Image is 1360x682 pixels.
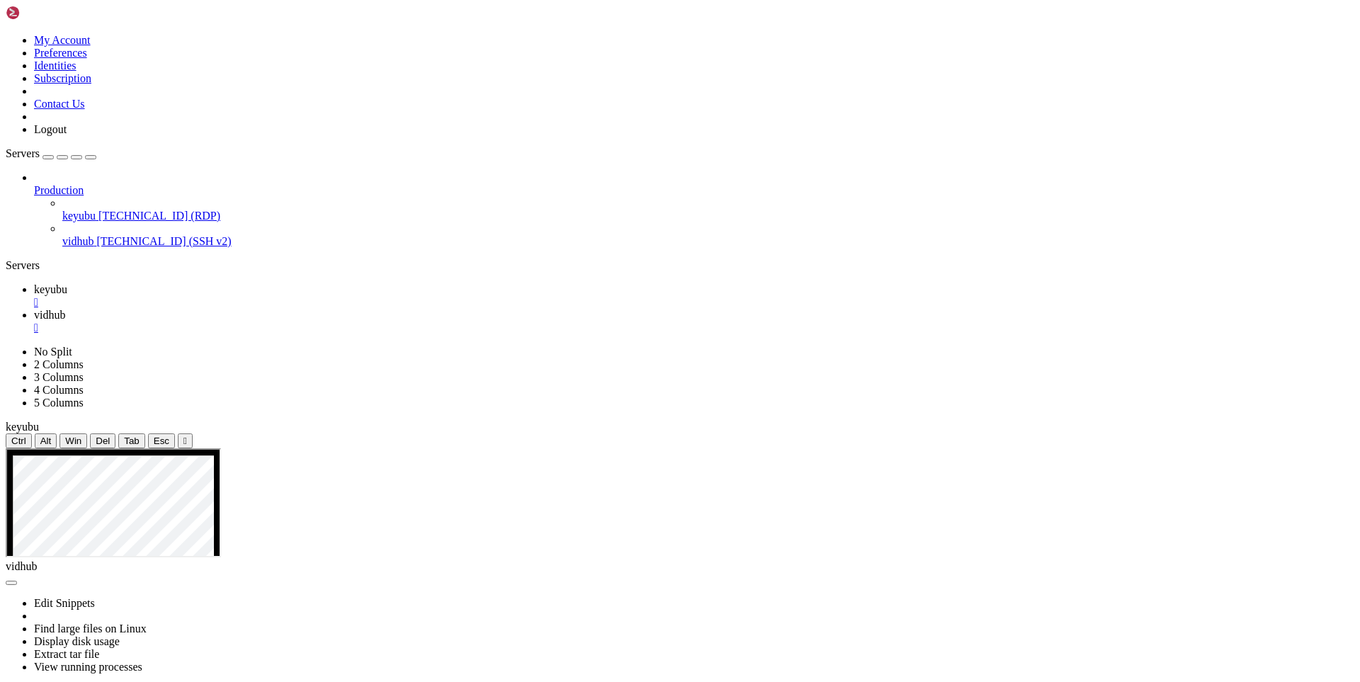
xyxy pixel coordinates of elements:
[34,184,1354,197] a: Production
[90,433,115,448] button: Del
[6,560,37,572] span: vidhub
[40,436,52,446] span: Alt
[34,648,99,660] a: Extract tar file
[6,30,1176,42] x-row: Last login: [DATE] from [TECHNICAL_ID]
[113,42,119,54] div: (18, 3)
[34,661,142,673] a: View running processes
[62,222,1354,248] li: vidhub [TECHNICAL_ID] (SSH v2)
[6,147,96,159] a: Servers
[62,235,1354,248] a: vidhub [TECHNICAL_ID] (SSH v2)
[34,98,85,110] a: Contact Us
[34,283,67,295] span: keyubu
[59,433,87,448] button: Win
[34,597,95,609] a: Edit Snippets
[11,436,26,446] span: Ctrl
[6,259,1354,272] div: Servers
[98,210,220,222] span: [TECHNICAL_ID] (RDP)
[154,436,169,446] span: Esc
[6,6,1176,18] x-row: Activate the web console with: systemctl enable --now cockpit.socket
[62,235,93,247] span: vidhub
[34,171,1354,248] li: Production
[178,433,193,448] button: 
[34,346,72,358] a: No Split
[34,47,87,59] a: Preferences
[124,436,140,446] span: Tab
[35,433,57,448] button: Alt
[34,397,84,409] a: 5 Columns
[34,123,67,135] a: Logout
[34,72,91,84] a: Subscription
[34,184,84,196] span: Production
[118,433,145,448] button: Tab
[6,42,1176,54] x-row: [root@aaPanel ~]#
[6,421,39,433] span: keyubu
[34,34,91,46] a: My Account
[34,322,1354,334] a: 
[148,433,175,448] button: Esc
[6,433,32,448] button: Ctrl
[34,358,84,370] a: 2 Columns
[96,235,231,247] span: [TECHNICAL_ID] (SSH v2)
[6,6,87,20] img: Shellngn
[34,309,1354,334] a: vidhub
[62,197,1354,222] li: keyubu [TECHNICAL_ID] (RDP)
[34,371,84,383] a: 3 Columns
[62,210,96,222] span: keyubu
[62,210,1354,222] a: keyubu [TECHNICAL_ID] (RDP)
[96,436,110,446] span: Del
[183,436,187,446] div: 
[34,623,147,635] a: Find large files on Linux
[34,309,65,321] span: vidhub
[65,436,81,446] span: Win
[34,384,84,396] a: 4 Columns
[34,283,1354,309] a: keyubu
[6,147,40,159] span: Servers
[34,635,120,647] a: Display disk usage
[34,296,1354,309] a: 
[34,59,76,72] a: Identities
